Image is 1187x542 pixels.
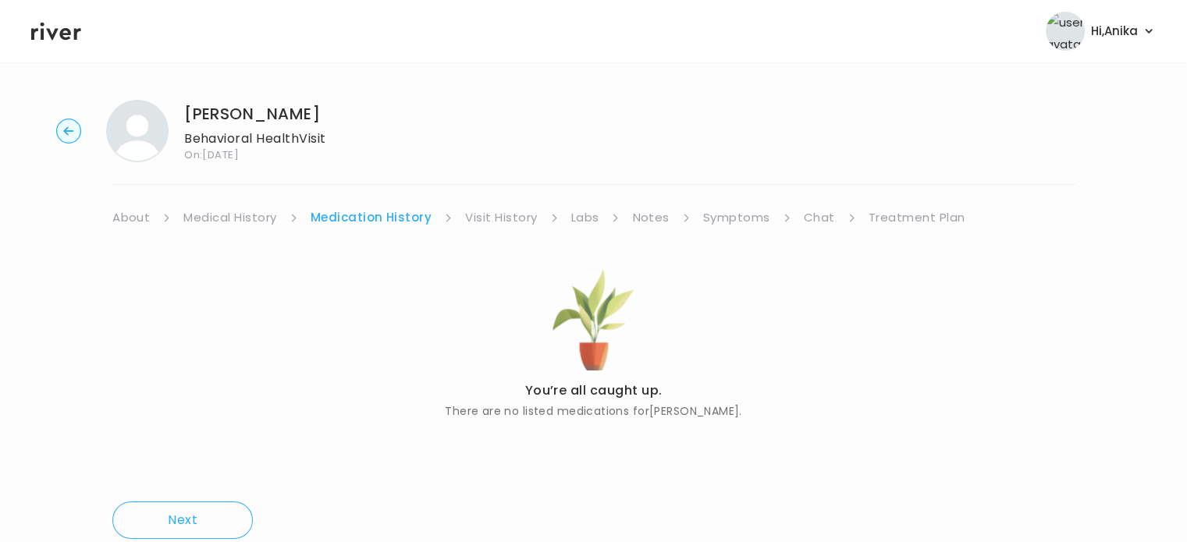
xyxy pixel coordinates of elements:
p: Behavioral Health Visit [184,128,326,150]
button: user avatarHi,Anika [1046,12,1156,51]
h1: [PERSON_NAME] [184,103,326,125]
a: Symptoms [703,207,770,228]
p: There are no listed medications for [PERSON_NAME] . [445,402,742,420]
a: Labs [571,207,599,228]
img: user avatar [1046,12,1085,51]
a: Treatment Plan [869,207,965,228]
a: Notes [632,207,669,228]
img: HIRA KHAN [106,100,169,162]
p: You’re all caught up. [445,380,742,402]
a: Medical History [183,207,276,228]
a: Chat [804,207,835,228]
a: Medication History [311,207,432,228]
span: Hi, Anika [1091,20,1138,42]
a: About [112,207,150,228]
button: Next [112,501,253,539]
a: Visit History [465,207,537,228]
span: On: [DATE] [184,150,326,160]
